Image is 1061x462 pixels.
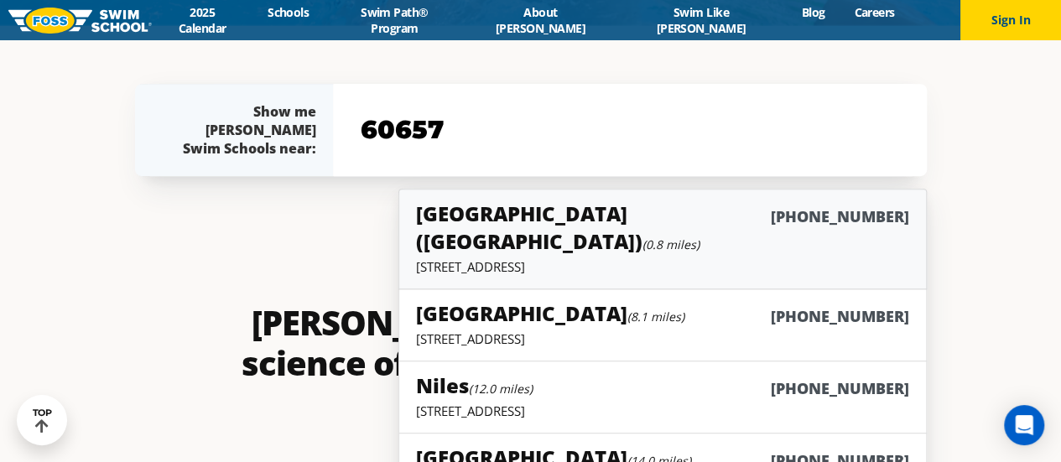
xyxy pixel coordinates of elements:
[1004,405,1044,445] div: Open Intercom Messenger
[416,200,770,255] h5: [GEOGRAPHIC_DATA] ([GEOGRAPHIC_DATA])
[416,299,684,327] h5: [GEOGRAPHIC_DATA]
[469,381,533,397] small: (12.0 miles)
[398,288,926,361] a: [GEOGRAPHIC_DATA](8.1 miles)[PHONE_NUMBER][STREET_ADDRESS]
[398,189,926,289] a: [GEOGRAPHIC_DATA] ([GEOGRAPHIC_DATA])(0.8 miles)[PHONE_NUMBER][STREET_ADDRESS]
[398,361,926,433] a: Niles(12.0 miles)[PHONE_NUMBER][STREET_ADDRESS]
[787,4,840,20] a: Blog
[465,4,616,36] a: About [PERSON_NAME]
[840,4,909,20] a: Careers
[416,371,533,399] h5: Niles
[169,102,316,158] div: Show me [PERSON_NAME] Swim Schools near:
[771,378,909,399] h6: [PHONE_NUMBER]
[416,402,908,419] p: [STREET_ADDRESS]
[152,4,253,36] a: 2025 Calendar
[356,106,903,154] input: YOUR ZIP CODE
[416,330,908,347] p: [STREET_ADDRESS]
[771,206,909,255] h6: [PHONE_NUMBER]
[627,309,684,324] small: (8.1 miles)
[416,258,908,275] p: [STREET_ADDRESS]
[33,407,52,433] div: TOP
[642,236,700,252] small: (0.8 miles)
[771,306,909,327] h6: [PHONE_NUMBER]
[324,4,465,36] a: Swim Path® Program
[253,4,324,20] a: Schools
[8,8,152,34] img: FOSS Swim School Logo
[616,4,787,36] a: Swim Like [PERSON_NAME]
